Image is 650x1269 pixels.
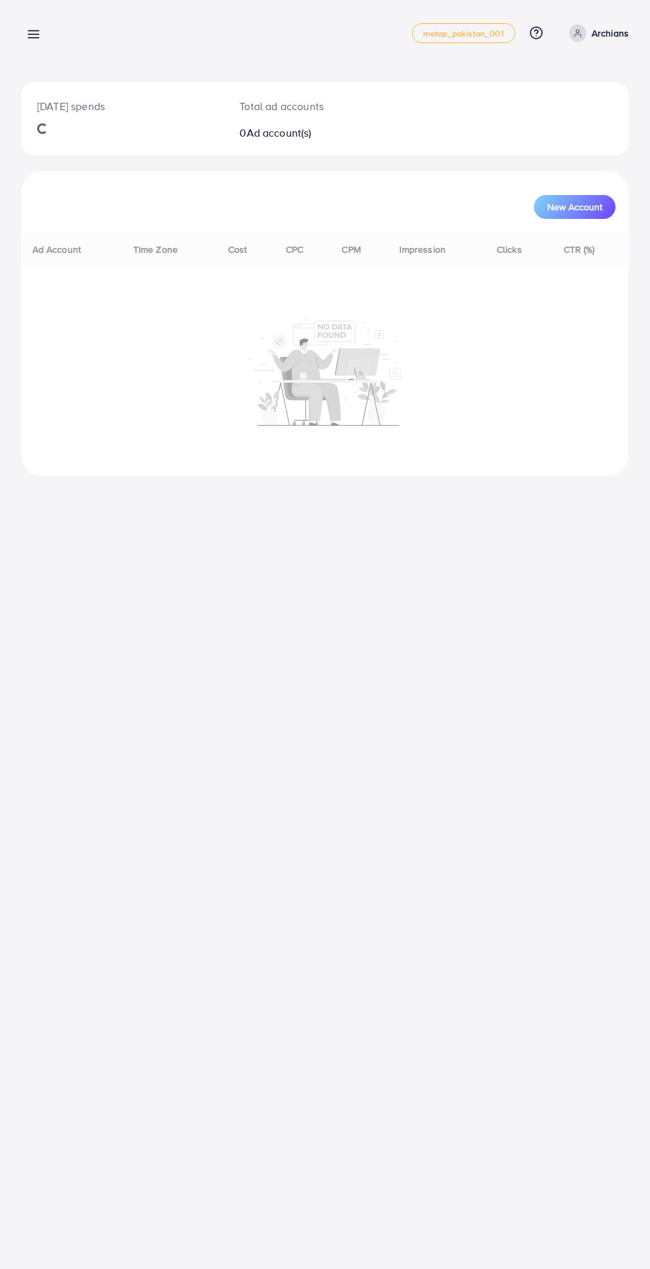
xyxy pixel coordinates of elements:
[534,195,616,219] button: New Account
[239,127,359,139] h2: 0
[423,29,504,38] span: metap_pakistan_001
[37,98,208,114] p: [DATE] spends
[239,98,359,114] p: Total ad accounts
[412,23,515,43] a: metap_pakistan_001
[592,25,629,41] p: Archians
[564,25,629,42] a: Archians
[547,202,602,212] span: New Account
[247,125,312,140] span: Ad account(s)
